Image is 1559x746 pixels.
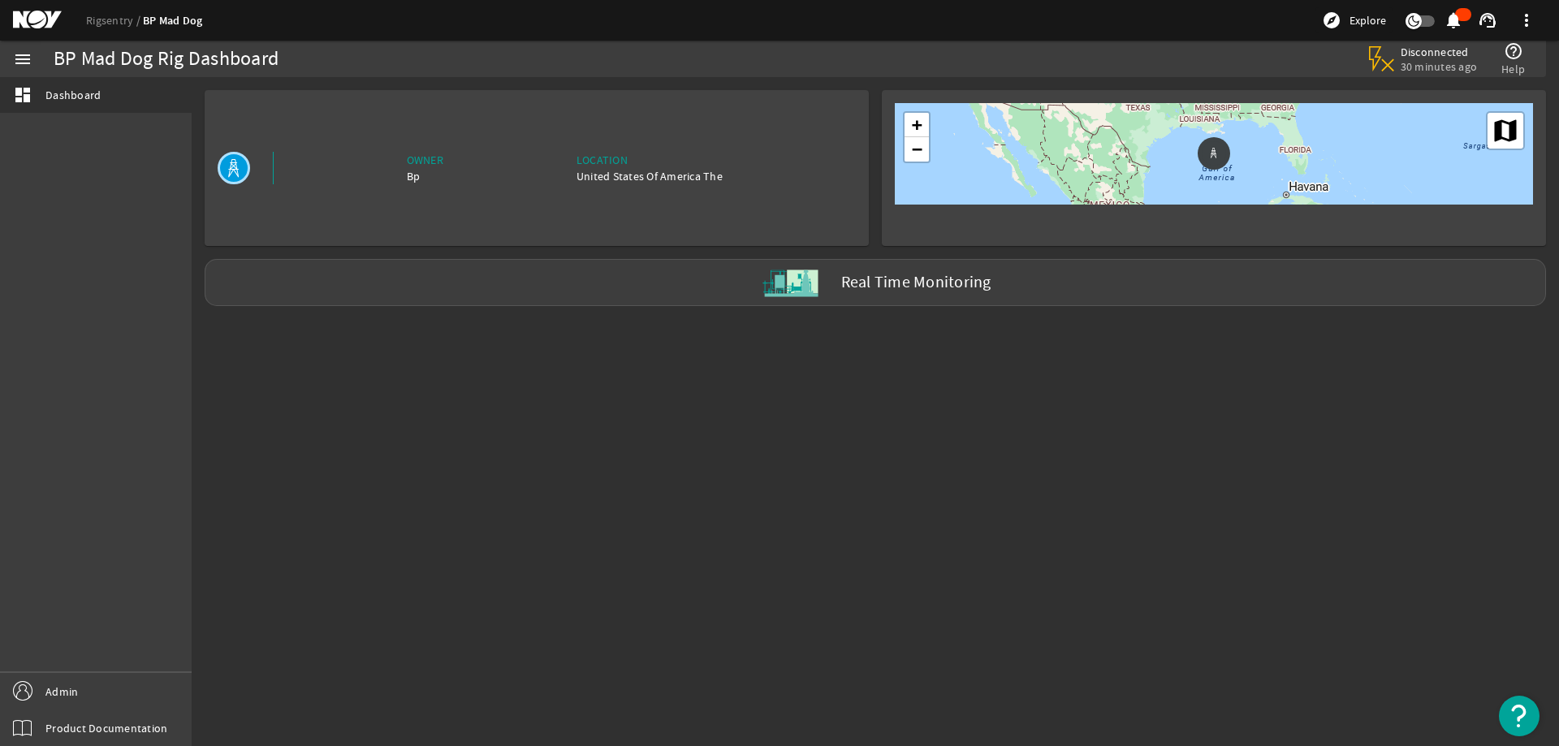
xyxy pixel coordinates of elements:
div: Bp [407,168,443,184]
span: Product Documentation [45,720,167,736]
button: Open Resource Center [1499,696,1540,736]
mat-icon: notifications [1444,11,1463,30]
div: United States Of America The [577,168,723,184]
div: BP Mad Dog Rig Dashboard [54,51,279,67]
a: Rigsentry [86,13,143,28]
img: Skid.svg [760,252,821,313]
button: Explore [1315,7,1393,33]
div: Location [577,152,723,168]
span: 30 minutes ago [1401,59,1478,74]
a: BP Mad Dog [143,13,203,28]
a: Real Time Monitoring [198,259,1553,306]
a: Zoom out [905,137,929,162]
span: + [912,114,923,135]
div: Owner [407,152,443,168]
mat-icon: help_outline [1504,41,1523,61]
span: Dashboard [45,87,101,103]
mat-icon: support_agent [1478,11,1497,30]
span: Explore [1350,12,1386,28]
a: Zoom in [905,113,929,137]
mat-icon: menu [13,50,32,69]
span: − [912,139,923,159]
mat-icon: dashboard [13,85,32,105]
span: Disconnected [1401,45,1478,59]
span: Help [1501,61,1525,77]
mat-icon: explore [1322,11,1341,30]
button: more_vert [1507,1,1546,40]
a: Layers [1488,113,1523,149]
span: Admin [45,683,78,700]
label: Real Time Monitoring [841,274,991,291]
